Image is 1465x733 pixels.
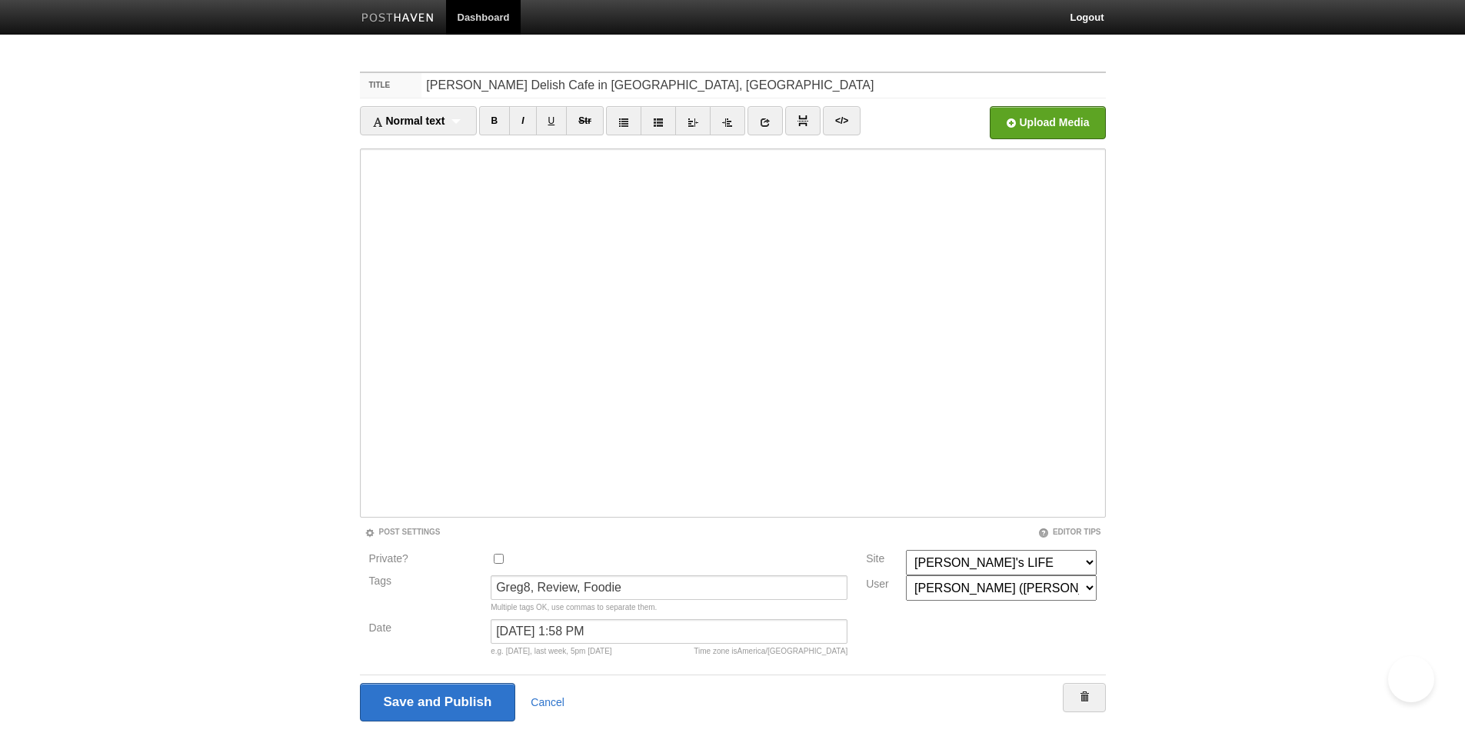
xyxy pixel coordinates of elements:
[369,553,482,568] label: Private?
[509,106,536,135] a: I
[536,106,568,135] a: U
[365,575,487,586] label: Tags
[566,106,604,135] a: Str
[737,647,848,655] span: America/[GEOGRAPHIC_DATA]
[491,604,847,611] div: Multiple tags OK, use commas to separate them.
[361,13,435,25] img: Posthaven-bar
[823,106,861,135] a: </>
[369,622,482,637] label: Date
[866,553,897,568] label: Site
[866,578,897,593] label: User
[479,106,511,135] a: B
[1388,656,1434,702] iframe: Help Scout Beacon - Open
[365,528,441,536] a: Post Settings
[360,683,516,721] input: Save and Publish
[531,696,564,708] a: Cancel
[1038,528,1101,536] a: Editor Tips
[491,648,847,655] div: e.g. [DATE], last week, 5pm [DATE]
[578,115,591,126] del: Str
[694,648,847,655] div: Time zone is
[372,115,445,127] span: Normal text
[797,115,808,126] img: pagebreak-icon.png
[360,73,422,98] label: Title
